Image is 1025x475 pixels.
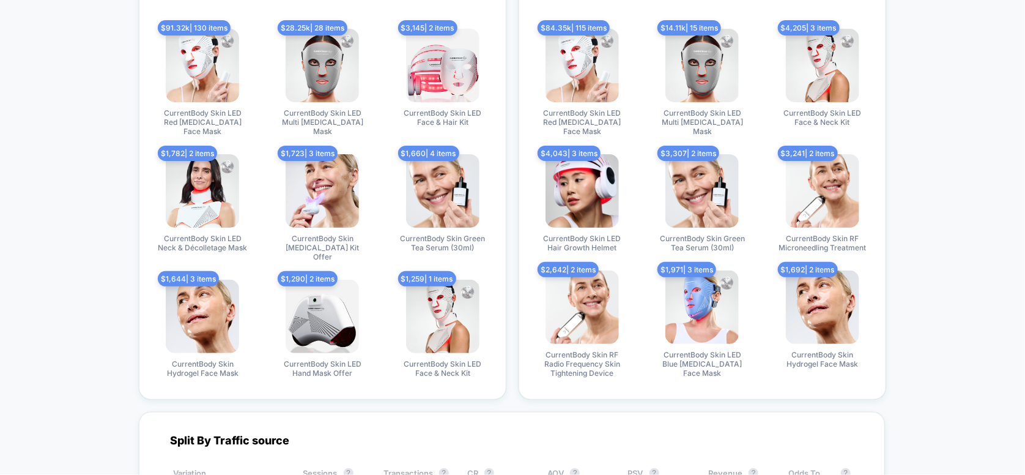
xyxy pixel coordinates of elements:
span: CurrentBody Skin LED Red [MEDICAL_DATA] Face Mask [536,108,628,136]
span: CurrentBody Skin LED Blue [MEDICAL_DATA] Face Mask [656,350,748,378]
span: $ 28.25k | 28 items [278,20,347,36]
span: CurrentBody Skin LED Face & Neck Kit [777,108,868,127]
img: produt [406,154,479,228]
span: $ 1,782 | 2 items [158,146,217,161]
span: $ 91.32k | 130 items [158,20,231,36]
span: $ 2,642 | 2 items [538,262,599,277]
span: CurrentBody Skin Green Tea Serum (30ml) [656,234,748,252]
img: produt [406,280,479,353]
span: CurrentBody Skin LED Red [MEDICAL_DATA] Face Mask [157,108,248,136]
div: Split By Traffic source [161,434,863,447]
span: CurrentBody Skin Hydrogel Face Mask [777,350,868,368]
span: CurrentBody Skin LED Hair Growth Helmet [536,234,628,252]
span: CurrentBody Skin Hydrogel Face Mask [157,359,248,378]
img: produt [546,29,619,102]
span: $ 1,259 | 1 items [398,271,456,286]
span: CurrentBody Skin RF Radio Frequency Skin Tightening Device [536,350,628,378]
span: CurrentBody Skin RF Microneedling Treatment [777,234,868,252]
span: $ 1,290 | 2 items [278,271,338,286]
span: $ 1,660 | 4 items [398,146,459,161]
span: CurrentBody Skin LED Multi [MEDICAL_DATA] Mask [276,108,368,136]
span: CurrentBody Skin LED Face & Hair Kit [397,108,489,127]
span: CurrentBody Skin LED Face & Neck Kit [397,359,489,378]
img: produt [286,154,359,228]
img: produt [546,271,619,344]
span: CurrentBody Skin LED Neck & Décolletage Mask [157,234,248,252]
span: CurrentBody Skin Green Tea Serum (30ml) [397,234,489,252]
span: $ 3,145 | 2 items [398,20,457,36]
img: produt [406,29,479,102]
span: CurrentBody Skin LED Multi [MEDICAL_DATA] Mask [656,108,748,136]
span: $ 4,043 | 3 items [538,146,601,161]
img: produt [665,271,739,344]
span: $ 14.11k | 15 items [657,20,721,36]
img: produt [786,271,859,344]
img: produt [286,29,359,102]
img: produt [166,280,239,353]
img: produt [286,280,359,353]
span: $ 1,644 | 3 items [158,271,219,286]
span: $ 84.35k | 115 items [538,20,610,36]
img: produt [166,29,239,102]
span: $ 4,205 | 3 items [778,20,840,36]
img: produt [546,154,619,228]
img: produt [786,29,859,102]
img: produt [166,154,239,228]
span: $ 3,307 | 2 items [657,146,719,161]
span: CurrentBody Skin [MEDICAL_DATA] Kit Offer [276,234,368,261]
img: produt [665,29,739,102]
img: produt [665,154,739,228]
span: $ 1,692 | 2 items [778,262,838,277]
span: $ 1,723 | 3 items [278,146,338,161]
img: produt [786,154,859,228]
span: $ 1,971 | 3 items [657,262,716,277]
span: CurrentBody Skin LED Hand Mask Offer [276,359,368,378]
span: $ 3,241 | 2 items [778,146,838,161]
